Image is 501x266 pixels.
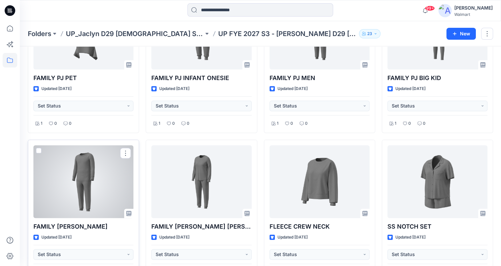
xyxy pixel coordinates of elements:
[187,120,189,127] p: 0
[41,85,72,92] p: Updated [DATE]
[359,29,380,38] button: 23
[172,120,175,127] p: 0
[159,120,160,127] p: 1
[290,120,293,127] p: 0
[270,73,370,83] p: FAMILY PJ MEN
[33,222,133,231] p: FAMILY [PERSON_NAME]
[151,222,251,231] p: FAMILY [PERSON_NAME] [PERSON_NAME]
[151,145,251,218] a: FAMILY PJ MISSY
[159,234,189,241] p: Updated [DATE]
[387,145,487,218] a: SS NOTCH SET
[151,73,251,83] p: FAMILY PJ INFANT ONESIE
[387,222,487,231] p: SS NOTCH SET
[270,145,370,218] a: FLEECE CREW NECK
[408,120,411,127] p: 0
[270,222,370,231] p: FLEECE CREW NECK
[41,120,42,127] p: 1
[33,145,133,218] a: FAMILY PJ TODDLER
[218,29,356,38] p: UP FYE 2027 S3 - [PERSON_NAME] D29 [DEMOGRAPHIC_DATA] Sleepwear
[54,120,57,127] p: 0
[66,29,204,38] a: UP_Jaclyn D29 [DEMOGRAPHIC_DATA] Sleep
[277,85,308,92] p: Updated [DATE]
[387,73,487,83] p: FAMILY PJ BIG KID
[33,73,133,83] p: FAMILY PJ PET
[28,29,51,38] a: Folders
[395,234,426,241] p: Updated [DATE]
[69,120,72,127] p: 0
[277,120,278,127] p: 1
[438,4,452,17] img: avatar
[395,85,426,92] p: Updated [DATE]
[395,120,396,127] p: 1
[425,6,435,11] span: 99+
[305,120,308,127] p: 0
[159,85,189,92] p: Updated [DATE]
[454,4,493,12] div: [PERSON_NAME]
[277,234,308,241] p: Updated [DATE]
[454,12,493,17] div: Walmart
[446,28,476,40] button: New
[423,120,426,127] p: 0
[367,30,372,37] p: 23
[41,234,72,241] p: Updated [DATE]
